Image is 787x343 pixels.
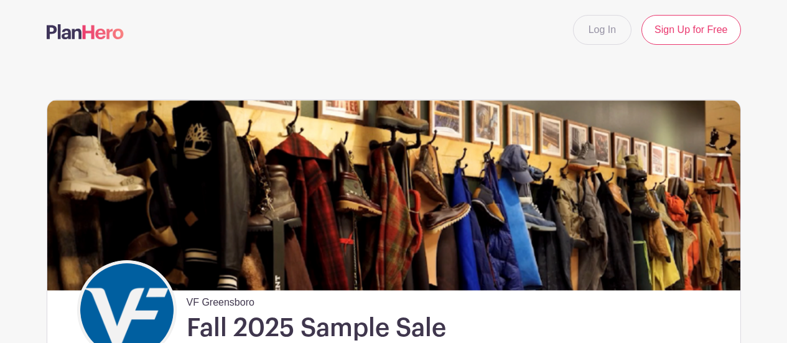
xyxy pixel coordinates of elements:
span: VF Greensboro [187,290,254,310]
img: logo-507f7623f17ff9eddc593b1ce0a138ce2505c220e1c5a4e2b4648c50719b7d32.svg [47,24,124,39]
img: Sample%20Sale.png [47,100,740,290]
a: Log In [573,15,631,45]
a: Sign Up for Free [641,15,740,45]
